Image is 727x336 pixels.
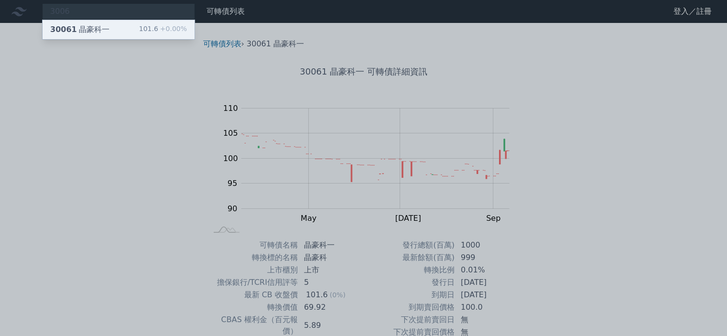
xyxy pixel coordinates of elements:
div: 晶豪科一 [50,24,109,35]
iframe: Chat Widget [679,290,727,336]
span: 30061 [50,25,77,34]
div: 聊天小工具 [679,290,727,336]
div: 101.6 [139,24,187,35]
span: +0.00% [158,25,187,33]
a: 30061晶豪科一 101.6+0.00% [43,20,195,39]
